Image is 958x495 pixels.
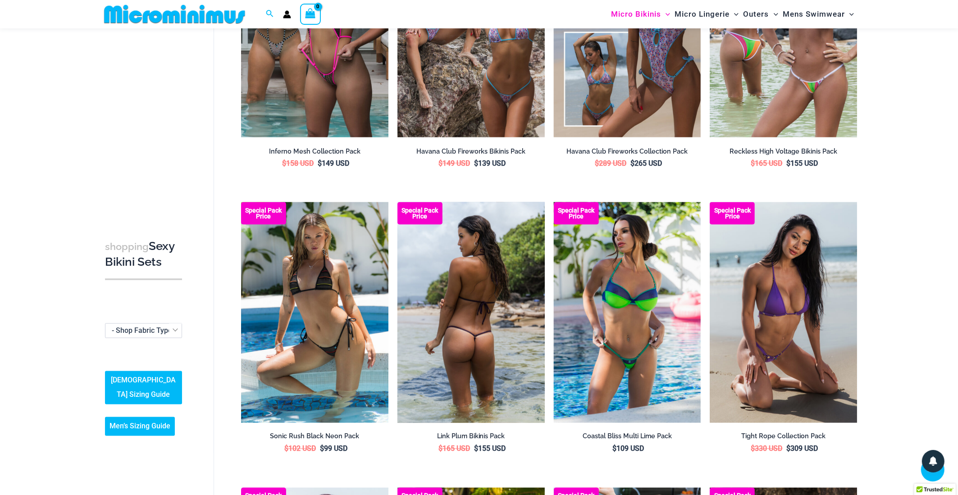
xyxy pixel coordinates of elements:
h2: Coastal Bliss Multi Lime Pack [554,432,701,441]
span: $ [612,445,616,453]
span: $ [474,445,478,453]
h2: Havana Club Fireworks Collection Pack [554,147,701,156]
a: Bikini Pack Plum Link Plum 3070 Tri Top 4580 Micro 04Link Plum 3070 Tri Top 4580 Micro 04 [397,202,545,423]
bdi: 109 USD [612,445,644,453]
a: Search icon link [266,9,274,20]
span: Micro Bikinis [611,3,661,26]
span: - Shop Fabric Type [105,323,182,338]
h2: Sonic Rush Black Neon Pack [241,432,388,441]
bdi: 99 USD [320,445,347,453]
span: - Shop Fabric Type [112,326,172,335]
h2: Havana Club Fireworks Bikinis Pack [397,147,545,156]
bdi: 330 USD [751,445,783,453]
a: Reckless High Voltage Bikinis Pack [710,147,857,159]
a: Sonic Rush Black Neon Pack [241,432,388,444]
a: Link Plum Bikinis Pack [397,432,545,444]
bdi: 139 USD [474,159,506,168]
bdi: 309 USD [787,445,818,453]
b: Special Pack Price [241,208,286,219]
a: OutersMenu ToggleMenu Toggle [741,3,780,26]
span: Menu Toggle [769,3,778,26]
bdi: 265 USD [630,159,662,168]
span: $ [595,159,599,168]
img: MM SHOP LOGO FLAT [100,4,249,24]
bdi: 165 USD [751,159,783,168]
img: Tight Rope Grape 319 Tri Top 4212 Micro Bottom 01 [710,202,857,423]
a: Micro BikinisMenu ToggleMenu Toggle [609,3,672,26]
a: Coastal Bliss Multi Lime 3223 Underwire Top 4275 Micro 07 Coastal Bliss Multi Lime 3223 Underwire... [554,202,701,423]
a: [DEMOGRAPHIC_DATA] Sizing Guide [105,371,182,404]
span: - Shop Fabric Type [105,323,182,337]
a: View Shopping Cart, empty [300,4,321,24]
h2: Reckless High Voltage Bikinis Pack [710,147,857,156]
bdi: 149 USD [438,159,470,168]
b: Special Pack Price [554,208,599,219]
span: Menu Toggle [845,3,854,26]
bdi: 155 USD [787,159,818,168]
a: Coastal Bliss Multi Lime Pack [554,432,701,444]
a: Havana Club Fireworks Collection Pack [554,147,701,159]
a: Inferno Mesh Collection Pack [241,147,388,159]
img: Sonic Rush Black Neon 3278 Tri Top 4312 Thong Bikini 09 [241,202,388,423]
img: Coastal Bliss Multi Lime 3223 Underwire Top 4275 Micro 07 [554,202,701,423]
span: Menu Toggle [661,3,670,26]
a: Men’s Sizing Guide [105,417,175,436]
span: shopping [105,241,149,252]
span: Micro Lingerie [675,3,730,26]
span: $ [438,445,443,453]
span: $ [474,159,478,168]
a: Tight Rope Collection Pack [710,432,857,444]
span: Mens Swimwear [783,3,845,26]
a: Micro LingerieMenu ToggleMenu Toggle [672,3,741,26]
span: $ [630,159,634,168]
span: $ [284,445,288,453]
span: $ [751,159,755,168]
bdi: 289 USD [595,159,626,168]
span: $ [751,445,755,453]
b: Special Pack Price [710,208,755,219]
span: Menu Toggle [730,3,739,26]
img: Link Plum 3070 Tri Top 4580 Micro 04 [397,202,545,423]
bdi: 165 USD [438,445,470,453]
h3: Sexy Bikini Sets [105,238,182,269]
b: Special Pack Price [397,208,443,219]
h2: Tight Rope Collection Pack [710,432,857,441]
h2: Link Plum Bikinis Pack [397,432,545,441]
a: Sonic Rush Black Neon 3278 Tri Top 4312 Thong Bikini 09 Sonic Rush Black Neon 3278 Tri Top 4312 T... [241,202,388,423]
iframe: TrustedSite Certified [105,30,186,210]
a: Havana Club Fireworks Bikinis Pack [397,147,545,159]
bdi: 155 USD [474,445,506,453]
span: $ [787,445,791,453]
span: $ [438,159,443,168]
nav: Site Navigation [607,1,858,27]
a: Account icon link [283,10,291,18]
h2: Inferno Mesh Collection Pack [241,147,388,156]
a: Tight Rope Grape 319 Tri Top 4212 Micro Bottom 01 Tight Rope Turquoise 319 Tri Top 4228 Thong Bot... [710,202,857,423]
span: Outers [744,3,769,26]
span: $ [787,159,791,168]
bdi: 158 USD [282,159,314,168]
span: $ [318,159,322,168]
span: $ [320,445,324,453]
a: Mens SwimwearMenu ToggleMenu Toggle [780,3,856,26]
span: $ [282,159,286,168]
bdi: 102 USD [284,445,316,453]
bdi: 149 USD [318,159,349,168]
